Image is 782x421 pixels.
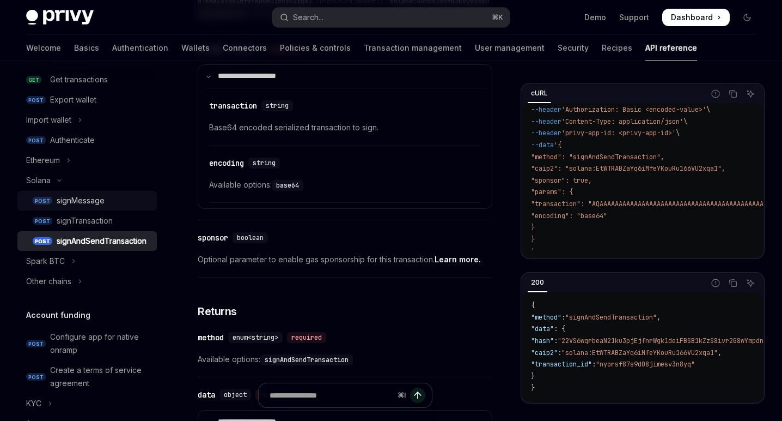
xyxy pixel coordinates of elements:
[561,129,676,137] span: 'privy-app-id: <privy-app-id>'
[209,178,481,191] span: Available options:
[50,134,95,147] div: Authenticate
[293,11,323,24] div: Search...
[26,35,61,61] a: Welcome
[57,194,105,207] div: signMessage
[475,35,545,61] a: User management
[596,360,695,369] span: "nyorsf87s9d08jimesv3n8yq"
[584,12,606,23] a: Demo
[50,93,96,106] div: Export wallet
[531,246,535,255] span: '
[531,348,558,357] span: "caip2"
[531,212,607,220] span: "encoding": "base64"
[531,188,573,196] span: "params": {
[558,348,561,357] span: :
[26,96,46,104] span: POST
[743,276,757,290] button: Ask AI
[209,158,244,169] div: encoding
[253,159,276,167] span: string
[181,35,210,61] a: Wallets
[280,35,351,61] a: Policies & controls
[531,153,664,161] span: "method": "signAndSendTransaction",
[26,275,71,288] div: Other chains
[112,35,168,61] a: Authentication
[531,235,535,244] span: }
[726,276,740,290] button: Copy the contents from the code block
[531,129,561,137] span: --header
[223,35,267,61] a: Connectors
[209,100,257,111] div: transaction
[602,35,632,61] a: Recipes
[531,313,561,322] span: "method"
[17,360,157,393] a: POSTCreate a terms of service agreement
[260,354,353,365] code: signAndSendTransaction
[676,129,680,137] span: \
[17,394,157,413] button: Toggle KYC section
[74,35,99,61] a: Basics
[619,12,649,23] a: Support
[683,117,687,126] span: \
[26,136,46,145] span: POST
[554,336,558,345] span: :
[565,313,657,322] span: "signAndSendTransaction"
[17,70,157,89] a: GETGet transactions
[592,360,596,369] span: :
[531,105,561,114] span: --header
[198,253,492,266] span: Optional parameter to enable gas sponsorship for this transaction.
[528,276,547,289] div: 200
[26,397,41,410] div: KYC
[554,141,561,149] span: '{
[561,105,706,114] span: 'Authorization: Basic <encoded-value>'
[26,373,46,381] span: POST
[17,130,157,150] a: POSTAuthenticate
[33,217,52,225] span: POST
[531,372,535,381] span: }
[528,87,551,100] div: cURL
[531,164,725,173] span: "caip2": "solana:EtWTRABZaYq6iMfeYKouRu166VU2xqa1",
[662,9,730,26] a: Dashboard
[26,174,51,187] div: Solana
[57,214,113,227] div: signTransaction
[718,348,722,357] span: ,
[364,35,462,61] a: Transaction management
[17,231,157,251] a: POSTsignAndSendTransaction
[26,154,60,167] div: Ethereum
[743,87,757,101] button: Ask AI
[26,340,46,348] span: POST
[57,234,146,248] div: signAndSendTransaction
[50,73,108,86] div: Get transactions
[561,117,683,126] span: 'Content-Type: application/json'
[561,348,718,357] span: "solana:EtWTRABZaYq6iMfeYKouRu166VU2xqa1"
[17,90,157,110] a: POSTExport wallet
[26,309,90,322] h5: Account funding
[272,180,303,191] code: base64
[198,232,228,243] div: sponsor
[531,383,535,392] span: }
[287,332,326,343] div: required
[198,332,224,343] div: method
[531,117,561,126] span: --header
[237,233,264,242] span: boolean
[17,211,157,231] a: POSTsignTransaction
[17,171,157,190] button: Toggle Solana section
[50,364,150,390] div: Create a terms of service agreement
[410,388,425,403] button: Send message
[708,276,723,290] button: Report incorrect code
[657,313,661,322] span: ,
[272,8,510,27] button: Open search
[33,237,52,245] span: POST
[531,336,554,345] span: "hash"
[645,35,697,61] a: API reference
[33,197,52,205] span: POST
[531,141,554,149] span: --data
[558,35,589,61] a: Security
[270,383,393,407] input: Ask a question...
[561,313,565,322] span: :
[17,251,157,271] button: Toggle Spark BTC section
[738,9,756,26] button: Toggle dark mode
[531,301,535,310] span: {
[233,333,278,342] span: enum<string>
[435,255,481,264] a: Learn more.
[26,113,71,127] div: Import wallet
[17,327,157,360] a: POSTConfigure app for native onramp
[198,304,237,319] span: Returns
